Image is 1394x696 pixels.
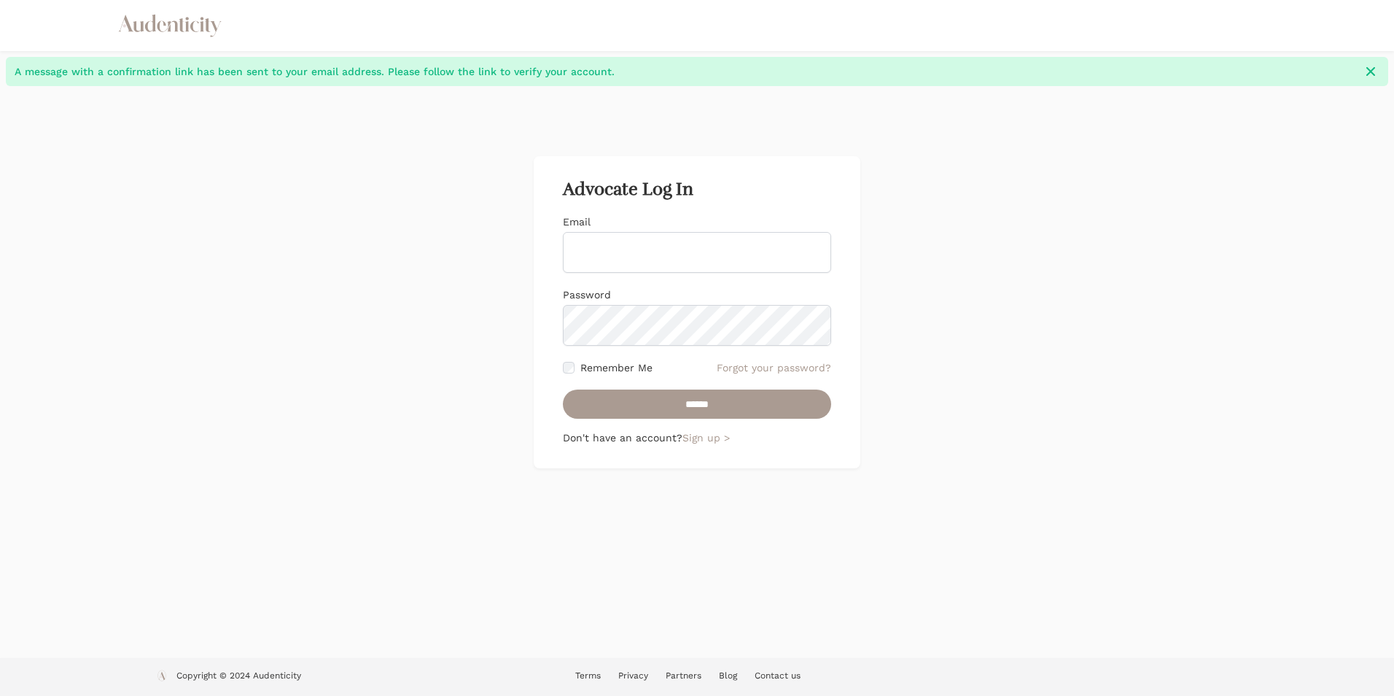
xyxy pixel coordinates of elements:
[15,64,1355,79] span: A message with a confirmation link has been sent to your email address. Please follow the link to...
[618,670,648,681] a: Privacy
[563,430,831,445] p: Don't have an account?
[580,360,653,375] label: Remember Me
[575,670,601,681] a: Terms
[563,289,611,301] label: Password
[755,670,801,681] a: Contact us
[176,670,301,684] p: Copyright © 2024 Audenticity
[563,216,591,228] label: Email
[719,670,737,681] a: Blog
[717,360,831,375] a: Forgot your password?
[666,670,701,681] a: Partners
[682,432,730,444] a: Sign up >
[563,179,831,200] h2: Advocate Log In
